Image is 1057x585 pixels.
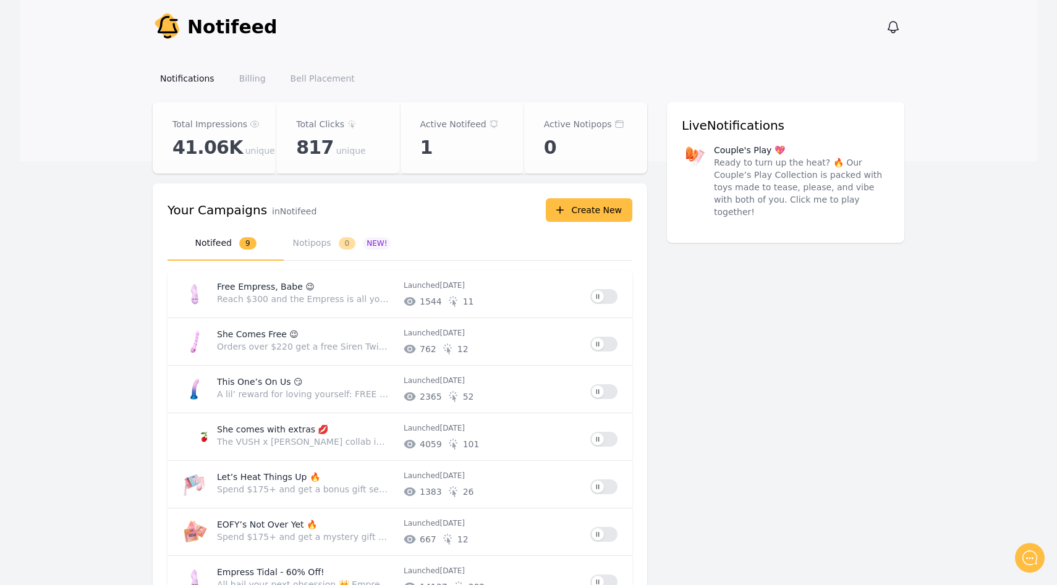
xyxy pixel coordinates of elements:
[457,533,469,545] span: # of unique clicks
[153,12,278,42] a: Notifeed
[714,144,785,156] p: Couple's Play 💖
[217,280,394,293] p: Free Empress, Babe 😉
[217,293,389,305] p: Reach $300 and the Empress is all yours—free of charge, full of... vibes. Tap here for pleasure.
[544,137,556,159] span: 0
[420,295,442,308] span: # of unique impressions
[420,486,442,498] span: # of unique impressions
[404,566,580,576] p: Launched
[168,271,632,318] a: Free Empress, Babe 😉Reach $300 and the Empress is all yours—free of charge, full of... vibes. Tap...
[439,376,465,385] time: 2025-08-19T04:54:23.611Z
[439,424,465,432] time: 2025-07-25T01:06:38.822Z
[217,518,394,531] p: EOFY’s Not Over Yet 🔥
[296,137,333,159] span: 817
[404,518,580,528] p: Launched
[714,156,889,218] p: Ready to turn up the heat? 🔥 Our Couple’s Play Collection is packed with toys made to tease, plea...
[217,328,394,340] p: She Comes Free 😉
[404,471,580,481] p: Launched
[168,366,632,413] a: This One’s On Us 😏A lil’ reward for loving yourself: FREE Ditto Dildo with orders $200+. Click he...
[239,237,257,250] span: 9
[187,16,278,38] span: Notifeed
[544,117,612,132] p: Active Notipops
[463,295,474,308] span: # of unique clicks
[336,145,366,157] span: unique
[80,103,148,112] span: New conversation
[168,318,632,365] a: She Comes Free 😉Orders over $220 get a free Siren Twist Vibrator. You’re one checkout away… click...
[1015,543,1045,573] iframe: gist-messenger-bubble-iframe
[217,340,389,353] p: Orders over $220 get a free Siren Twist Vibrator. You’re one checkout away… click here 💅
[10,95,237,120] button: New conversation
[463,390,474,403] span: # of unique clicks
[339,237,356,250] span: 0
[457,343,469,355] span: # of unique clicks
[404,280,580,290] p: Launched
[439,519,465,528] time: 2025-07-04T05:03:02.548Z
[168,508,632,555] a: EOFY’s Not Over Yet 🔥Spend $175+ and get a mystery gift set worth $199—made to tease, please, and...
[439,566,465,575] time: 2025-06-10T03:22:37.344Z
[217,423,394,436] p: She comes with extras 💋
[217,471,394,483] p: Let’s Heat Things Up 🔥
[172,117,247,132] p: Total Impressions
[168,461,632,508] a: Let’s Heat Things Up 🔥Spend $175+ and get a bonus gift set worth $127—packed with pleasure picks ...
[439,471,465,480] time: 2025-07-15T04:10:54.645Z
[272,205,316,217] p: in Notifeed
[420,438,442,450] span: # of unique impressions
[153,12,182,42] img: Your Company
[420,343,436,355] span: # of unique impressions
[420,390,442,403] span: # of unique impressions
[168,413,632,460] a: She comes with extras 💋The VUSH x [PERSON_NAME] collab is officially on. Wanna celebrate? Spend $...
[363,237,391,250] span: NEW!
[284,227,400,261] button: Notipops0NEW!
[232,67,273,90] a: Billing
[404,376,580,385] p: Launched
[296,117,344,132] p: Total Clicks
[420,533,436,545] span: # of unique impressions
[420,137,433,159] span: 1
[168,227,632,261] nav: Tabs
[463,486,474,498] span: # of unique clicks
[245,145,275,157] span: unique
[168,201,267,219] h3: Your Campaigns
[439,281,465,290] time: 2025-09-30T01:56:55.472Z
[103,432,156,440] span: We run on Gist
[420,117,486,132] p: Active Notifeed
[404,423,580,433] p: Launched
[463,438,480,450] span: # of unique clicks
[217,376,394,388] p: This One’s On Us 😏
[283,67,362,90] a: Bell Placement
[439,329,465,337] time: 2025-09-10T06:03:30.224Z
[217,483,389,495] p: Spend $175+ and get a bonus gift set worth $127—packed with pleasure picks to warm you up from th...
[217,436,389,448] p: The VUSH x [PERSON_NAME] collab is officially on. Wanna celebrate? Spend $195 for a Free Plump or...
[404,328,580,338] p: Launched
[546,198,632,222] button: Create New
[153,67,222,90] a: Notifications
[682,117,889,134] h3: Live Notifications
[217,566,394,578] p: Empress Tidal - 60% Off!
[168,227,284,261] button: Notifeed9
[217,388,389,400] p: A lil’ reward for loving yourself: FREE Ditto Dildo with orders $200+. Click here to start shopping!
[217,531,389,543] p: Spend $175+ and get a mystery gift set worth $199—made to tease, please, and surprise. What are y...
[172,137,243,159] span: 41.06K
